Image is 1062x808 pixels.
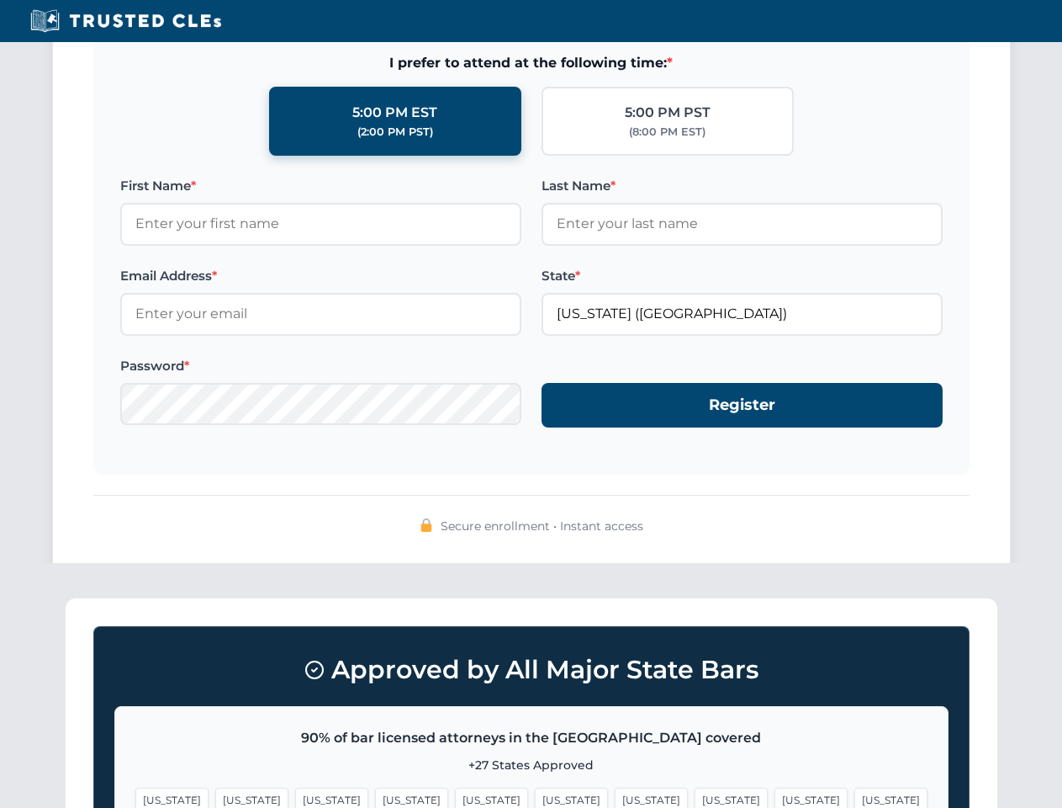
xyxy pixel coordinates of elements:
[441,517,643,535] span: Secure enrollment • Instant access
[352,102,437,124] div: 5:00 PM EST
[542,266,943,286] label: State
[629,124,705,141] div: (8:00 PM EST)
[542,293,943,335] input: Florida (FL)
[357,124,433,141] div: (2:00 PM PST)
[120,356,521,376] label: Password
[120,203,521,245] input: Enter your first name
[135,756,927,774] p: +27 States Approved
[420,518,433,532] img: 🔒
[135,727,927,749] p: 90% of bar licensed attorneys in the [GEOGRAPHIC_DATA] covered
[114,647,948,693] h3: Approved by All Major State Bars
[120,266,521,286] label: Email Address
[25,8,226,34] img: Trusted CLEs
[542,176,943,196] label: Last Name
[625,102,711,124] div: 5:00 PM PST
[542,383,943,428] button: Register
[120,293,521,335] input: Enter your email
[120,176,521,196] label: First Name
[542,203,943,245] input: Enter your last name
[120,52,943,74] span: I prefer to attend at the following time:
